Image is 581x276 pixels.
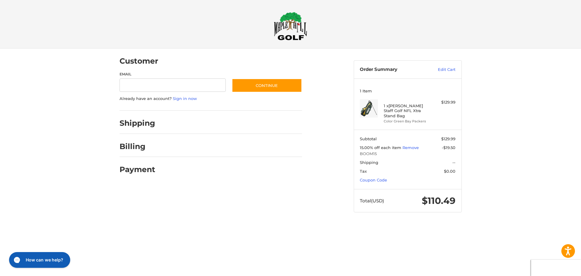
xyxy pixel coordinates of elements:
[173,96,197,101] a: Sign in now
[425,67,455,73] a: Edit Cart
[360,67,425,73] h3: Order Summary
[360,145,402,150] span: 15.00% off each item
[360,169,367,174] span: Tax
[441,136,455,141] span: $129.99
[384,119,430,124] li: Color Green Bay Packers
[120,142,155,151] h2: Billing
[360,88,455,93] h3: 1 Item
[360,160,378,165] span: Shipping
[360,151,455,157] span: BOOM15
[120,71,226,77] label: Email
[120,165,155,174] h2: Payment
[402,145,419,150] a: Remove
[6,250,72,270] iframe: Gorgias live chat messenger
[120,118,155,128] h2: Shipping
[360,136,377,141] span: Subtotal
[422,195,455,206] span: $110.49
[531,260,581,276] iframe: Google Customer Reviews
[232,78,302,92] button: Continue
[432,99,455,105] div: $129.99
[442,145,455,150] span: -$19.50
[384,103,430,118] h4: 1 x [PERSON_NAME] Staff Golf NFL Xtra Stand Bag
[120,56,158,66] h2: Customer
[360,198,384,204] span: Total (USD)
[120,96,302,102] p: Already have an account?
[444,169,455,174] span: $0.00
[360,178,387,182] a: Coupon Code
[452,160,455,165] span: --
[274,12,307,40] img: Maple Hill Golf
